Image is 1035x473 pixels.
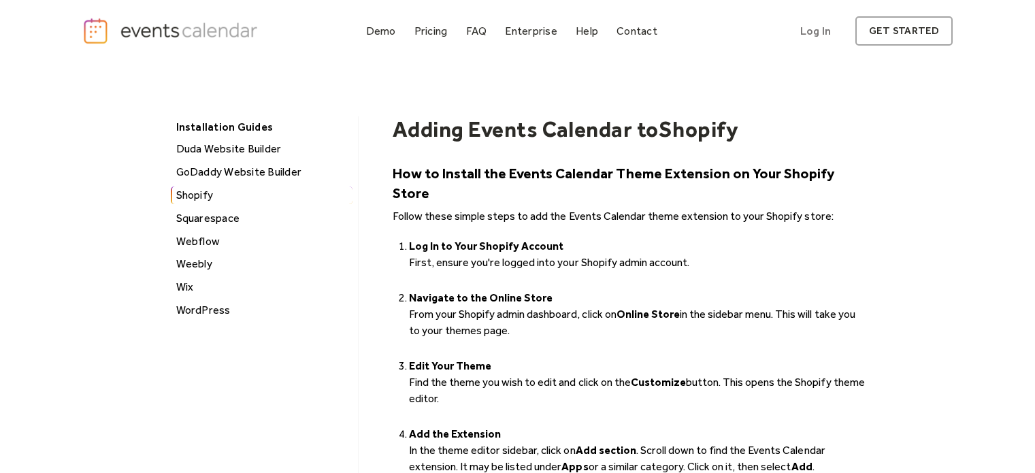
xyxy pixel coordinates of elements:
a: Demo [361,22,401,40]
div: Demo [366,27,396,35]
div: Weebly [172,255,352,273]
strong: Apps [561,460,588,473]
div: Wix [172,278,352,296]
a: GoDaddy Website Builder [171,163,352,181]
div: Contact [617,27,657,35]
strong: Add [791,460,812,473]
div: Installation Guides [169,116,351,137]
h1: Adding Events Calendar to [393,116,659,142]
a: get started [855,16,953,46]
a: Wix [171,278,352,296]
strong: Customize [631,376,686,389]
li: First, ensure you're logged into your Shopify admin account. ‍ [409,238,866,287]
strong: Log In to Your Shopify Account ‍ [409,240,564,252]
div: GoDaddy Website Builder [172,163,352,181]
a: Weebly [171,255,352,273]
div: FAQ [466,27,487,35]
div: WordPress [172,301,352,319]
a: FAQ [461,22,493,40]
a: Duda Website Builder [171,140,352,158]
strong: How to Install the Events Calendar Theme Extension on Your Shopify Store [393,165,834,201]
a: Shopify [171,186,352,204]
strong: Add the Extension [409,427,501,440]
strong: Navigate to the Online Store ‍ [409,291,553,304]
li: From your Shopify admin dashboard, click on in the sidebar menu. This will take you to your theme... [409,290,866,355]
h1: Shopify [659,116,738,142]
div: Duda Website Builder [172,140,352,158]
a: Log In [787,16,844,46]
div: Enterprise [505,27,557,35]
li: Find the theme you wish to edit and click on the button. This opens the Shopify theme editor. ‍ [409,358,866,423]
a: Squarespace [171,210,352,227]
a: Webflow [171,233,352,250]
strong: Add section [576,444,636,457]
div: Help [576,27,598,35]
a: WordPress [171,301,352,319]
div: Webflow [172,233,352,250]
div: Shopify [172,186,352,204]
strong: Online Store [617,308,680,321]
a: Enterprise [499,22,562,40]
p: Follow these simple steps to add the Events Calendar theme extension to your Shopify store: [393,208,866,225]
div: Squarespace [172,210,352,227]
a: home [82,17,262,45]
strong: Edit Your Theme [409,359,491,372]
a: Pricing [409,22,453,40]
a: Help [570,22,604,40]
div: Pricing [414,27,448,35]
a: Contact [611,22,663,40]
